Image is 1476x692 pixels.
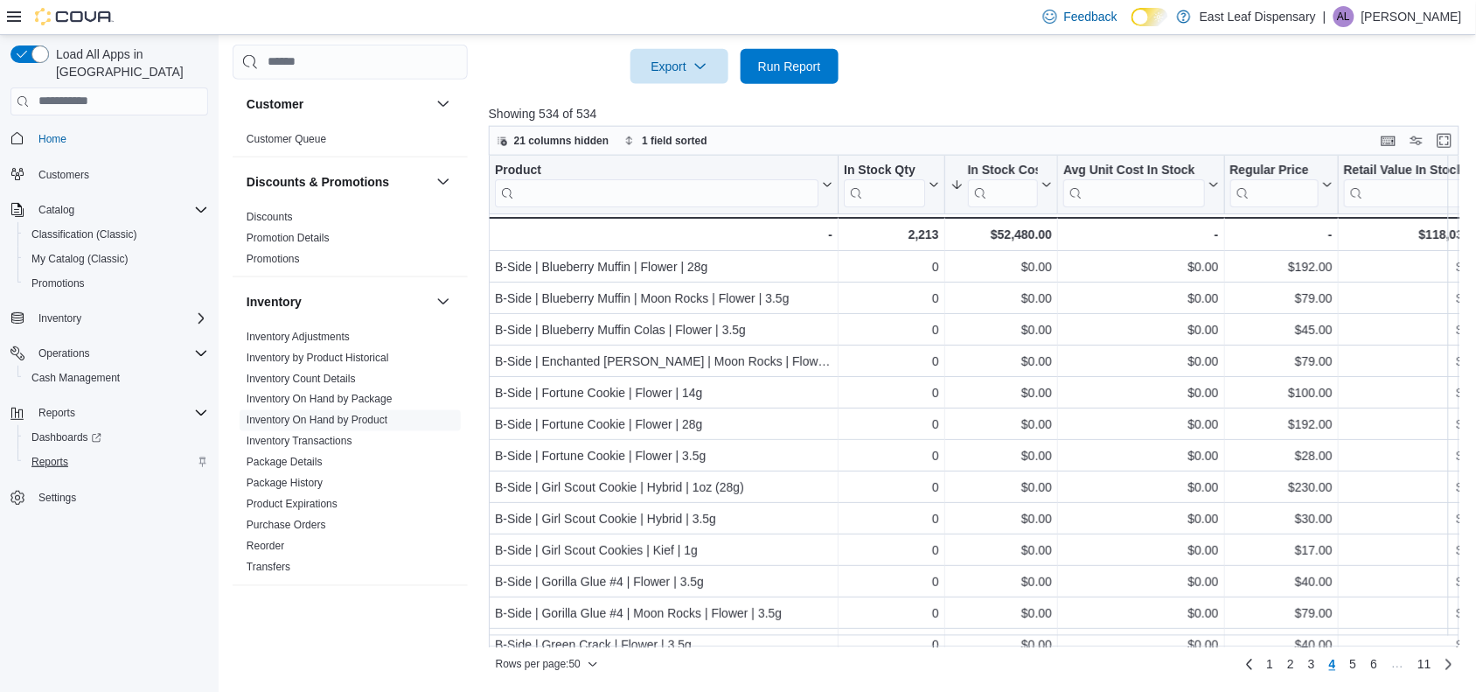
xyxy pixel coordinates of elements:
span: Promotions [247,251,300,265]
a: Page 11 of 11 [1410,651,1438,679]
span: Reorder [247,539,284,553]
span: Load All Apps in [GEOGRAPHIC_DATA] [49,45,208,80]
div: Customer [233,128,468,156]
div: $79.00 [1229,603,1332,624]
button: Classification (Classic) [17,222,215,247]
div: Product [495,162,818,178]
div: $0.00 [950,351,1051,372]
div: $0.00 [950,634,1051,655]
span: Inventory by Product Historical [247,350,389,364]
div: $192.00 [1229,256,1332,277]
span: Inventory [31,308,208,329]
div: B-Side | Girl Scout Cookie | Hybrid | 3.5g [495,508,832,529]
div: $0.00 [950,508,1051,529]
span: Promotion Details [247,230,330,244]
button: Enter fullscreen [1434,130,1455,151]
span: My Catalog (Classic) [24,248,208,269]
p: Showing 534 of 534 [489,105,1469,122]
button: In Stock Cost [950,162,1051,206]
div: 0 [844,288,939,309]
a: Inventory Transactions [247,435,352,447]
p: East Leaf Dispensary [1200,6,1316,27]
div: In Stock Cost [967,162,1037,178]
p: [PERSON_NAME] [1361,6,1462,27]
a: Customers [31,164,96,185]
div: 0 [844,256,939,277]
span: Customers [31,164,208,185]
a: Transfers [247,561,290,573]
div: Discounts & Promotions [233,206,468,276]
div: $230.00 [1229,477,1332,498]
span: Package Details [247,455,323,469]
span: Export [641,49,718,84]
div: B-Side | Fortune Cookie | Flower | 28g [495,414,832,435]
ul: Pagination for preceding grid [1260,651,1438,679]
a: Dashboards [17,425,215,450]
a: Previous page [1239,654,1260,675]
span: AL [1338,6,1351,27]
span: Inventory Adjustments [247,329,350,343]
div: Product [495,162,818,206]
a: Purchase Orders [247,519,326,531]
button: Keyboard shortcuts [1378,130,1399,151]
button: 1 field sorted [617,130,714,151]
div: $0.00 [1063,288,1218,309]
div: $0.00 [1063,634,1218,655]
span: Catalog [38,203,74,217]
span: Inventory Transactions [247,434,352,448]
button: Cash Management [17,366,215,390]
span: Customers [38,168,89,182]
div: In Stock Qty [844,162,925,178]
span: 4 [1329,656,1336,674]
button: Discounts & Promotions [247,172,429,190]
span: Home [31,128,208,150]
span: Dark Mode [1131,26,1132,27]
div: $52,480.00 [950,224,1051,245]
button: Customer [433,93,454,114]
span: Inventory [38,311,81,325]
span: Feedback [1064,8,1117,25]
button: Inventory [247,292,429,310]
div: B-Side | Girl Scout Cookies | Kief | 1g [495,540,832,561]
button: Reports [3,401,215,425]
div: $0.00 [1063,540,1218,561]
div: $30.00 [1229,508,1332,529]
span: Inventory Count Details [247,371,356,385]
span: Reports [31,402,208,423]
h3: Customer [247,94,303,112]
button: Operations [3,341,215,366]
div: $0.00 [950,414,1051,435]
a: Inventory Count Details [247,372,356,384]
span: 1 [1267,656,1274,674]
a: Page 1 of 11 [1260,651,1281,679]
button: Operations [31,343,97,364]
a: Dashboards [24,427,108,448]
p: | [1323,6,1326,27]
button: Inventory [3,306,215,331]
div: $0.00 [950,477,1051,498]
span: Promotions [31,276,85,290]
span: Discounts [247,209,293,223]
span: Product Expirations [247,497,338,511]
span: Rows per page : 50 [496,658,581,672]
button: Regular Price [1229,162,1332,206]
div: Alex Librera [1333,6,1354,27]
a: Inventory On Hand by Product [247,414,387,426]
button: In Stock Qty [844,162,939,206]
span: My Catalog (Classic) [31,252,129,266]
span: Cash Management [31,371,120,385]
span: Inventory On Hand by Product [247,413,387,427]
div: Avg Unit Cost In Stock [1063,162,1204,206]
a: My Catalog (Classic) [24,248,136,269]
div: Regular Price [1229,162,1318,206]
div: $0.00 [1063,477,1218,498]
div: $40.00 [1229,571,1332,592]
span: 11 [1417,656,1431,674]
div: $0.00 [950,445,1051,466]
div: $0.00 [1063,382,1218,403]
div: $79.00 [1229,288,1332,309]
div: 2,213 [844,224,939,245]
div: $28.00 [1229,445,1332,466]
button: Inventory [433,290,454,311]
div: - [494,224,832,245]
